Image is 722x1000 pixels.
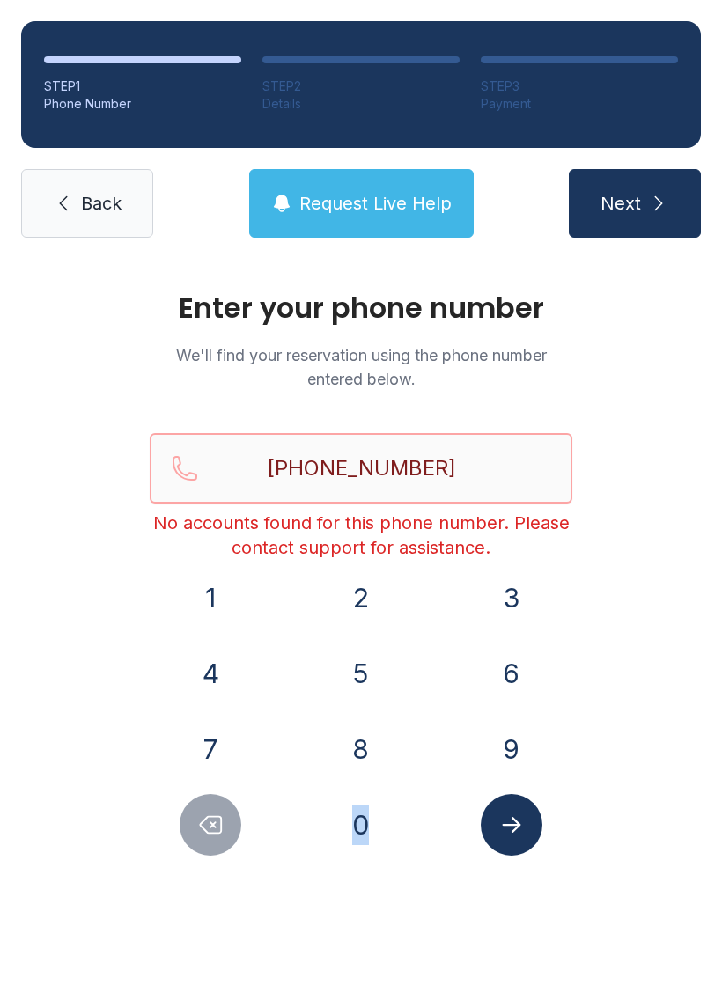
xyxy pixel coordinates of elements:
button: 9 [481,718,542,780]
input: Reservation phone number [150,433,572,504]
div: Payment [481,95,678,113]
button: 0 [330,794,392,856]
div: STEP 2 [262,77,460,95]
span: Request Live Help [299,191,452,216]
div: No accounts found for this phone number. Please contact support for assistance. [150,511,572,560]
button: 6 [481,643,542,704]
div: STEP 1 [44,77,241,95]
button: Submit lookup form [481,794,542,856]
div: STEP 3 [481,77,678,95]
div: Details [262,95,460,113]
div: Phone Number [44,95,241,113]
button: 4 [180,643,241,704]
p: We'll find your reservation using the phone number entered below. [150,343,572,391]
button: 3 [481,567,542,629]
span: Back [81,191,122,216]
button: Delete number [180,794,241,856]
button: 5 [330,643,392,704]
h1: Enter your phone number [150,294,572,322]
span: Next [600,191,641,216]
button: 7 [180,718,241,780]
button: 1 [180,567,241,629]
button: 8 [330,718,392,780]
button: 2 [330,567,392,629]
